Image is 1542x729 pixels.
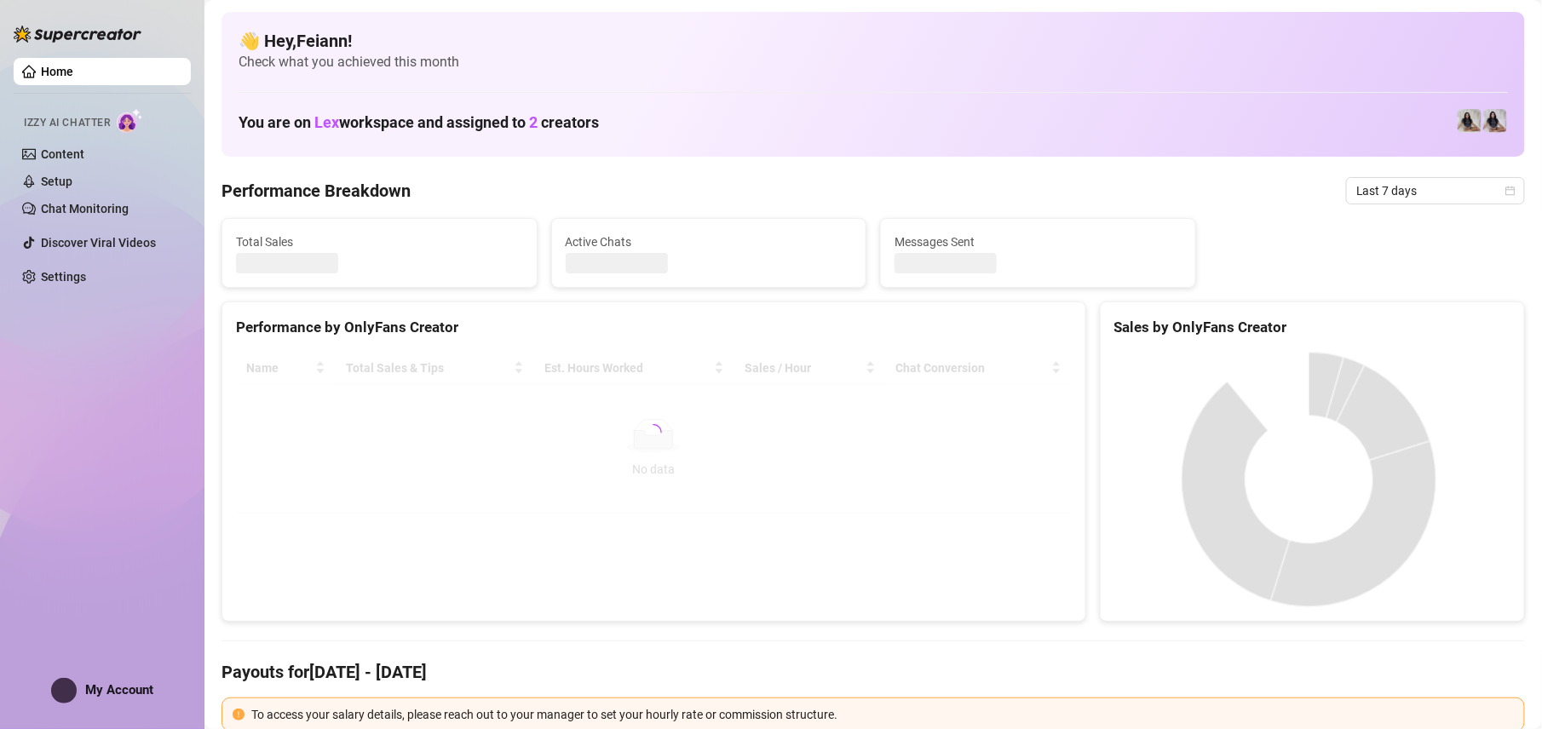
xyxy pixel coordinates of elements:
a: Chat Monitoring [41,202,129,215]
span: Messages Sent [895,232,1182,251]
span: Izzy AI Chatter [24,115,110,131]
span: exclamation-circle [233,709,245,720]
h4: 👋 Hey, Feiann ! [239,29,1508,53]
a: Content [41,147,84,161]
img: profilePics%2FMOLWZQSXvfM60zO7sy7eR3cMqNk1.jpeg [52,679,76,703]
a: Home [41,65,73,78]
span: Active Chats [566,232,853,251]
span: Total Sales [236,232,523,251]
a: Setup [41,175,72,188]
img: Francesca [1458,109,1482,133]
span: Check what you achieved this month [239,53,1508,72]
span: calendar [1505,186,1516,196]
div: To access your salary details, please reach out to your manager to set your hourly rate or commis... [251,705,1514,724]
span: My Account [85,682,153,697]
span: Lex [314,113,339,131]
h1: You are on workspace and assigned to creators [239,113,599,132]
div: Sales by OnlyFans Creator [1114,316,1510,339]
a: Discover Viral Videos [41,236,156,250]
span: Last 7 days [1356,178,1515,204]
img: AI Chatter [117,108,143,133]
span: 2 [529,113,538,131]
img: Francesca [1483,109,1507,133]
span: loading [642,421,665,443]
h4: Performance Breakdown [222,179,411,203]
div: Performance by OnlyFans Creator [236,316,1072,339]
img: logo-BBDzfeDw.svg [14,26,141,43]
h4: Payouts for [DATE] - [DATE] [222,660,1525,684]
a: Settings [41,270,86,284]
